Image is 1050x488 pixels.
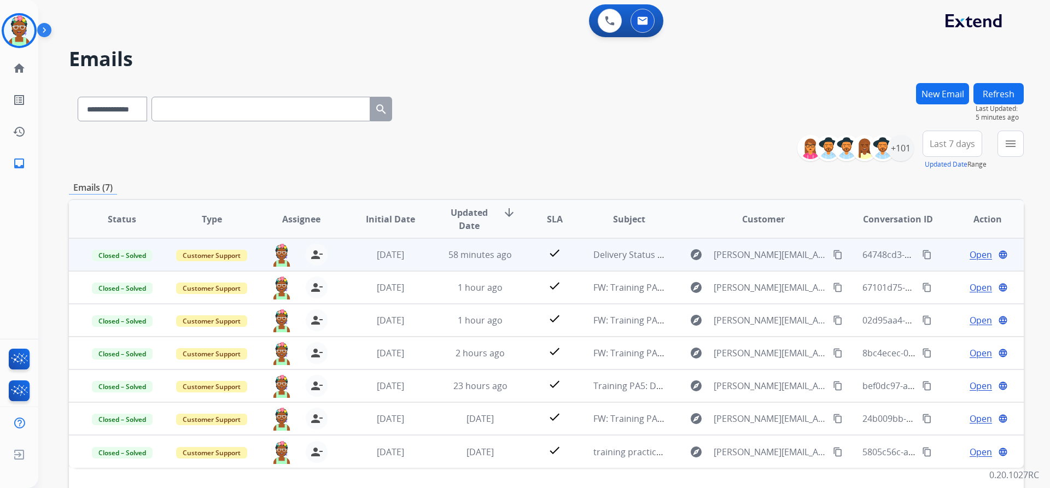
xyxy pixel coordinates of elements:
[970,412,992,425] span: Open
[970,248,992,261] span: Open
[973,83,1024,104] button: Refresh
[970,445,992,458] span: Open
[377,249,404,261] span: [DATE]
[271,244,293,267] img: agent-avatar
[593,249,741,261] span: Delivery Status Notification (Failure)
[714,248,826,261] span: [PERSON_NAME][EMAIL_ADDRESS][PERSON_NAME][DOMAIN_NAME]
[108,213,136,226] span: Status
[690,314,703,327] mat-icon: explore
[92,414,153,425] span: Closed – Solved
[271,342,293,365] img: agent-avatar
[92,250,153,261] span: Closed – Solved
[176,447,247,458] span: Customer Support
[548,378,561,391] mat-icon: check
[176,381,247,392] span: Customer Support
[13,93,26,107] mat-icon: list_alt
[742,213,785,226] span: Customer
[888,135,914,161] div: +101
[92,381,153,392] span: Closed – Solved
[92,447,153,458] span: Closed – Solved
[593,314,801,326] span: FW: Training PA3: Do Not Assign ([PERSON_NAME])
[714,314,826,327] span: [PERSON_NAME][EMAIL_ADDRESS][DOMAIN_NAME]
[970,379,992,392] span: Open
[989,468,1039,481] p: 0.20.1027RC
[375,103,388,116] mat-icon: search
[690,412,703,425] mat-icon: explore
[271,277,293,299] img: agent-avatar
[934,200,1024,238] th: Action
[176,283,247,294] span: Customer Support
[282,213,320,226] span: Assignee
[176,250,247,261] span: Customer Support
[310,379,323,392] mat-icon: person_remove
[448,249,512,261] span: 58 minutes ago
[833,283,843,292] mat-icon: content_copy
[862,347,1028,359] span: 8bc4ecec-06e2-4fee-807e-ccddc7de4799
[714,445,826,458] span: [PERSON_NAME][EMAIL_ADDRESS][PERSON_NAME][DOMAIN_NAME]
[271,309,293,332] img: agent-avatar
[833,348,843,358] mat-icon: content_copy
[930,142,975,146] span: Last 7 days
[176,348,247,360] span: Customer Support
[377,380,404,392] span: [DATE]
[271,441,293,464] img: agent-avatar
[925,160,987,169] span: Range
[445,206,494,232] span: Updated Date
[922,414,932,424] mat-icon: content_copy
[862,314,1031,326] span: 02d95aa4-bd1d-42a9-895e-20bbcaa9117f
[310,248,323,261] mat-icon: person_remove
[458,281,503,293] span: 1 hour ago
[976,104,1024,113] span: Last Updated:
[690,346,703,360] mat-icon: explore
[833,414,843,424] mat-icon: content_copy
[92,283,153,294] span: Closed – Solved
[998,414,1008,424] mat-icon: language
[922,348,932,358] mat-icon: content_copy
[998,315,1008,325] mat-icon: language
[916,83,969,104] button: New Email
[377,413,404,425] span: [DATE]
[548,246,561,260] mat-icon: check
[714,379,826,392] span: [PERSON_NAME][EMAIL_ADDRESS][DOMAIN_NAME]
[593,380,784,392] span: Training PA5: Do Not Assign ([PERSON_NAME])
[863,213,933,226] span: Conversation ID
[377,446,404,458] span: [DATE]
[593,281,801,293] span: FW: Training PA4: Do Not Assign ([PERSON_NAME])
[310,445,323,458] mat-icon: person_remove
[613,213,645,226] span: Subject
[922,381,932,391] mat-icon: content_copy
[271,408,293,431] img: agent-avatar
[862,281,1025,293] span: 67101d75-50c7-47fa-bd78-02f336f04c94
[862,380,1028,392] span: bef0dc97-abd2-4aa1-98c3-fe4223089d42
[13,62,26,75] mat-icon: home
[593,413,801,425] span: FW: Training PA2: Do Not Assign ([PERSON_NAME])
[690,281,703,294] mat-icon: explore
[92,348,153,360] span: Closed – Solved
[593,347,801,359] span: FW: Training PA1: Do Not Assign ([PERSON_NAME])
[377,314,404,326] span: [DATE]
[310,412,323,425] mat-icon: person_remove
[970,346,992,360] span: Open
[458,314,503,326] span: 1 hour ago
[833,447,843,457] mat-icon: content_copy
[998,250,1008,260] mat-icon: language
[925,160,967,169] button: Updated Date
[833,381,843,391] mat-icon: content_copy
[593,446,705,458] span: training practice new email
[548,345,561,358] mat-icon: check
[548,444,561,457] mat-icon: check
[377,281,404,293] span: [DATE]
[922,315,932,325] mat-icon: content_copy
[922,283,932,292] mat-icon: content_copy
[92,315,153,327] span: Closed – Solved
[714,412,826,425] span: [PERSON_NAME][EMAIL_ADDRESS][DOMAIN_NAME]
[453,380,507,392] span: 23 hours ago
[202,213,222,226] span: Type
[970,314,992,327] span: Open
[714,346,826,360] span: [PERSON_NAME][EMAIL_ADDRESS][DOMAIN_NAME]
[176,315,247,327] span: Customer Support
[714,281,826,294] span: [PERSON_NAME][EMAIL_ADDRESS][DOMAIN_NAME]
[366,213,415,226] span: Initial Date
[862,446,1031,458] span: 5805c56c-a934-41e8-a4b6-71b7937a525b
[466,413,494,425] span: [DATE]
